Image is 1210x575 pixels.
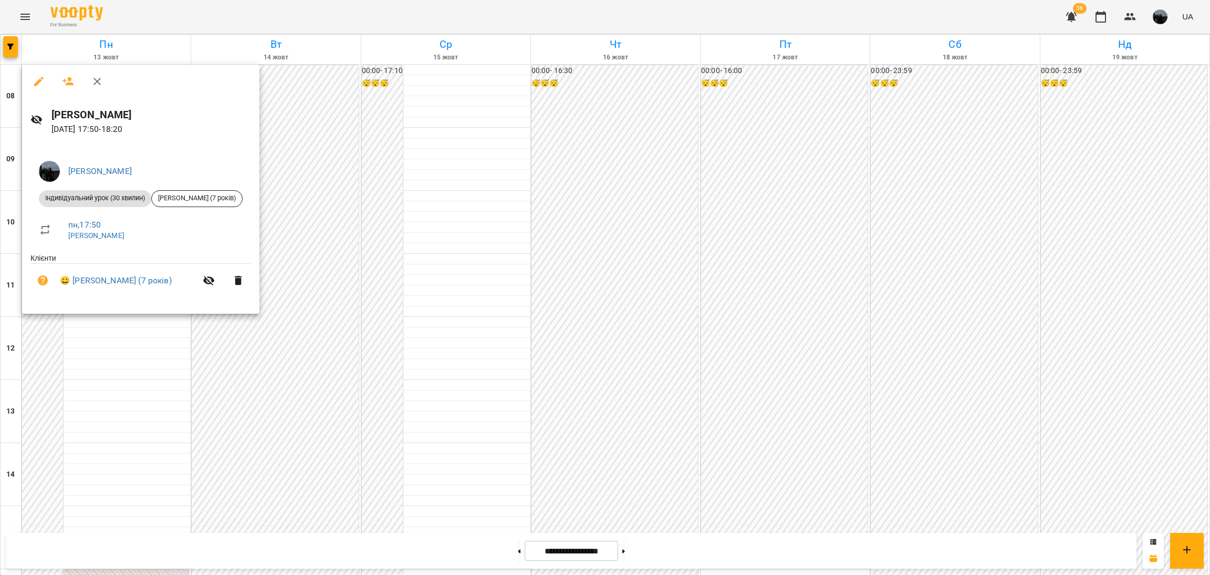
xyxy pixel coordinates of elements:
[152,193,242,203] span: [PERSON_NAME] (7 років)
[51,107,251,123] h6: [PERSON_NAME]
[30,253,251,302] ul: Клієнти
[151,190,243,207] div: [PERSON_NAME] (7 років)
[39,193,151,203] span: Індивідуальний урок (30 хвилин)
[60,274,172,287] a: 😀 [PERSON_NAME] (7 років)
[51,123,251,136] p: [DATE] 17:50 - 18:20
[39,161,60,182] img: 7a8c30730ae00778d385705fb0e636dc.jpeg
[68,231,124,240] a: [PERSON_NAME]
[68,166,132,176] a: [PERSON_NAME]
[30,268,56,293] button: Візит ще не сплачено. Додати оплату?
[68,220,101,230] a: пн , 17:50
